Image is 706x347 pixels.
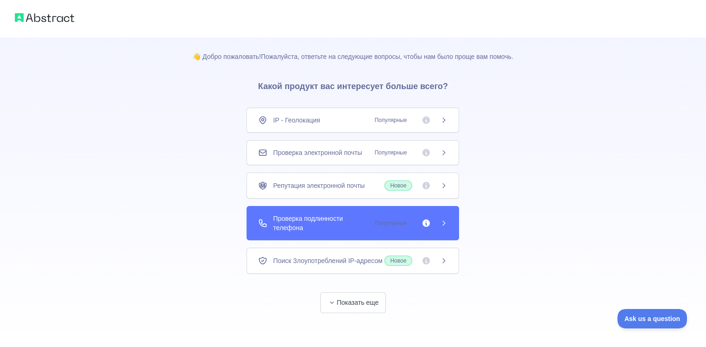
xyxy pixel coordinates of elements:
ya-tr-span: Новое [390,182,407,189]
ya-tr-span: Какой продукт вас интересует больше всего? [258,82,448,91]
iframe: Переключить Службу Поддержки Клиентов [617,309,687,328]
button: Показать еще [320,292,385,313]
img: Абстрактный логотип [15,11,74,24]
ya-tr-span: Пожалуйста, ответьте на следующие вопросы, чтобы нам было проще вам помочь. [261,52,513,61]
ya-tr-span: Проверка электронной почты [273,148,362,157]
span: Новое [384,256,413,266]
ya-tr-span: Репутация электронной почты [273,181,364,190]
ya-tr-span: Поиск Злоупотреблений IP-адресом [273,256,382,265]
ya-tr-span: Популярные [375,116,407,124]
span: Популярные [369,148,413,157]
ya-tr-span: Показать еще [337,298,378,307]
ya-tr-span: 👋 Добро пожаловать! [193,52,261,61]
ya-tr-span: IP - Геолокация [273,116,320,125]
span: Популярные [369,218,413,228]
ya-tr-span: Проверка подлинности телефона [273,214,369,232]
